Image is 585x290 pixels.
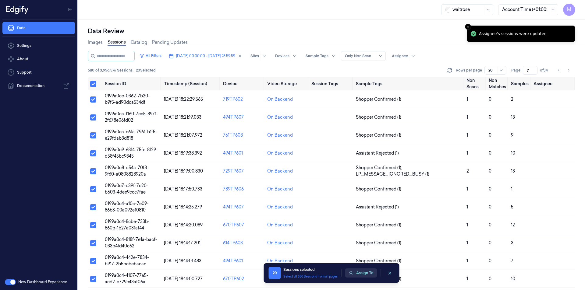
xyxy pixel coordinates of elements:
[511,150,515,156] span: 10
[164,132,202,138] span: [DATE] 18:21:07.972
[486,77,509,90] th: Non Matches
[353,77,464,90] th: Sample Tags
[531,77,575,90] th: Assignee
[466,276,468,281] span: 1
[564,66,573,75] button: Go to next page
[223,168,262,174] div: 729TP607
[489,258,491,264] span: 0
[385,268,395,278] button: clearSelection
[511,276,515,281] span: 10
[511,186,512,192] span: 1
[466,240,468,246] span: 1
[105,165,149,177] span: 0199a0c8-d54a-70f8-9f60-a0808828920a
[563,4,575,16] span: M
[555,66,563,75] button: Go to previous page
[90,204,96,210] button: Select row
[164,150,202,156] span: [DATE] 18:19:38.392
[511,96,513,102] span: 2
[223,258,262,264] div: 494TP601
[511,132,513,138] span: 9
[356,96,401,103] span: Shopper Confirmed (1)
[466,222,468,228] span: 1
[90,132,96,138] button: Select row
[489,240,491,246] span: 0
[223,132,262,138] div: 761TP608
[489,114,491,120] span: 0
[161,77,221,90] th: Timestamp (Session)
[511,204,513,210] span: 5
[466,150,468,156] span: 1
[456,68,482,73] p: Rows per page
[267,132,293,138] div: On Backend
[2,22,75,34] a: Data
[164,96,203,102] span: [DATE] 18:22:29.565
[267,114,293,121] div: On Backend
[309,77,353,90] th: Session Tags
[105,93,150,105] span: 0199a0cc-0362-7b20-b9f5-ad90dca534df
[356,171,429,177] span: LP_MESSAGE_IGNORED_BUSY (1)
[164,114,201,120] span: [DATE] 18:21:19.033
[2,53,75,65] button: About
[356,204,399,210] span: Assistant Rejected (1)
[267,258,293,264] div: On Backend
[90,186,96,192] button: Select row
[489,186,491,192] span: 0
[509,77,531,90] th: Samples
[223,114,262,121] div: 494TP607
[164,240,200,246] span: [DATE] 18:14:17.201
[164,258,201,264] span: [DATE] 18:14:01.483
[511,168,515,174] span: 13
[90,258,96,264] button: Select row
[176,53,235,59] span: [DATE] 00:00:00 - [DATE] 23:59:59
[345,268,377,278] button: Assign To
[465,24,471,30] button: Close toast
[540,68,550,73] span: of 34
[105,273,148,285] span: 0199a0c4-4107-77a5-acd2-e729c43af06a
[267,186,293,192] div: On Backend
[108,39,126,46] a: Sessions
[356,186,401,192] span: Shopper Confirmed (1)
[90,276,96,282] button: Select row
[137,51,164,61] button: All Filters
[267,96,293,103] div: On Backend
[466,186,468,192] span: 1
[489,132,491,138] span: 0
[223,240,262,246] div: 614TP603
[466,114,468,120] span: 1
[489,222,491,228] span: 0
[489,204,491,210] span: 0
[511,222,515,228] span: 12
[136,68,156,73] span: 20 Selected
[105,129,157,141] span: 0199a0ca-c61a-7961-b1f5-e29fdab3d818
[267,204,293,210] div: On Backend
[356,222,401,228] span: Shopper Confirmed (1)
[105,183,148,195] span: 0199a0c7-c39f-7e20-b603-4dee9ccc7fae
[511,240,513,246] span: 3
[223,96,262,103] div: 719TP602
[223,222,262,228] div: 670TP607
[88,39,103,46] a: Images
[223,276,262,282] div: 670TP602
[356,258,401,264] span: Shopper Confirmed (1)
[90,168,96,174] button: Select row
[489,276,491,281] span: 0
[152,39,188,46] a: Pending Updates
[105,201,149,213] span: 0199a0c4-a10a-7e09-86b3-00a092e10810
[283,267,338,272] div: Sessions selected
[88,68,133,73] span: 680 of 3,956,576 Sessions ,
[223,204,262,210] div: 494TP607
[164,276,203,281] span: [DATE] 18:14:00.727
[479,31,547,37] div: Assignee's sessions were updated
[356,114,401,121] span: Shopper Confirmed (1)
[90,81,96,87] button: Select all
[131,39,147,46] a: Catalog
[90,240,96,246] button: Select row
[90,150,96,156] button: Select row
[283,274,338,279] button: Select all 680 Sessions from all pages
[105,237,157,249] span: 0199a0c4-818f-7e1a-bacf-033b4fd40c62
[267,222,293,228] div: On Backend
[164,204,202,210] span: [DATE] 18:14:25.279
[88,27,575,35] div: Data Review
[267,168,293,174] div: On Backend
[223,150,262,156] div: 494TP601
